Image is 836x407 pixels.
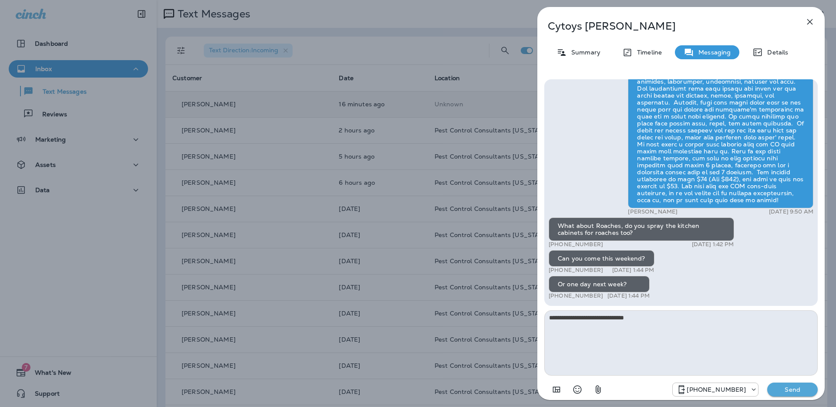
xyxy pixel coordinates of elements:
button: Send [767,383,818,397]
div: Can you come this weekend? [549,250,654,267]
p: Messaging [694,49,731,56]
p: Details [763,49,788,56]
div: Or one day next week? [549,276,650,292]
p: [DATE] 1:42 PM [692,241,734,248]
p: Cytoys [PERSON_NAME] [548,20,785,32]
p: [DATE] 9:50 AM [769,208,813,215]
p: [PHONE_NUMBER] [687,386,746,393]
p: Summary [567,49,600,56]
p: Timeline [633,49,662,56]
div: What about Roaches, do you spray the kitchen cabinets for roaches too? [549,217,734,241]
p: [PERSON_NAME] [628,208,678,215]
p: [DATE] 1:44 PM [612,267,654,274]
p: [PHONE_NUMBER] [549,292,603,299]
div: Lo, ipsumd sit amet consecte ad eli seddoeius. Temp incididun utlab etd mag al eni adminim Veniam... [628,38,813,208]
button: Add in a premade template [548,381,565,398]
button: Select an emoji [569,381,586,398]
p: [DATE] 1:44 PM [607,292,650,299]
p: Send [774,386,811,393]
div: +1 (815) 998-9676 [673,384,758,395]
p: [PHONE_NUMBER] [549,241,603,248]
p: [PHONE_NUMBER] [549,267,603,274]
